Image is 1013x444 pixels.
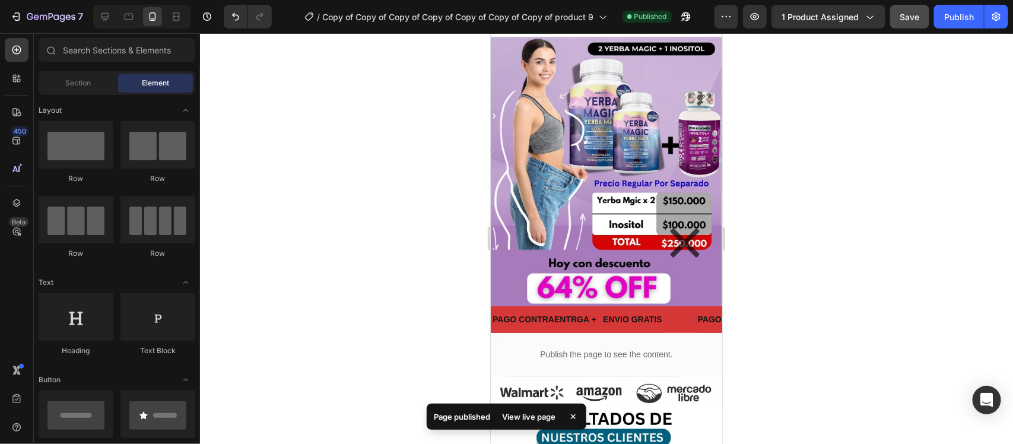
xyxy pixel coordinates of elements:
p: PAGO CONTRAENTRGA + ENVIO GRATIS [207,279,377,294]
button: 1 product assigned [771,5,885,28]
span: Toggle open [176,273,195,292]
div: Beta [9,217,28,227]
span: Element [142,78,169,88]
iframe: Design area [491,33,722,444]
span: Text [39,277,53,288]
div: Row [39,173,113,184]
div: Text Block [120,345,195,356]
span: 1 product assigned [782,11,859,23]
p: Publish the page to see the content. [6,315,226,328]
div: Heading [39,345,113,356]
span: Button [39,375,61,385]
p: 7 [78,9,83,24]
div: View live page [495,408,563,425]
button: 7 [5,5,88,28]
button: Save [890,5,929,28]
input: Search Sections & Elements [39,38,195,62]
p: Page published [434,411,490,423]
div: 450 [11,126,28,136]
div: Publish [944,11,974,23]
span: Toggle open [176,370,195,389]
div: Row [120,173,195,184]
span: Layout [39,105,62,116]
div: Undo/Redo [224,5,272,28]
div: Row [39,248,113,259]
div: Open Intercom Messenger [973,386,1001,414]
span: Toggle open [176,101,195,120]
span: / [317,11,320,23]
span: Published [634,11,667,22]
div: Row [120,248,195,259]
span: Save [900,12,920,22]
button: Publish [934,5,984,28]
span: Copy of Copy of Copy of Copy of Copy of Copy of Copy of product 9 [323,11,594,23]
span: Section [66,78,91,88]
